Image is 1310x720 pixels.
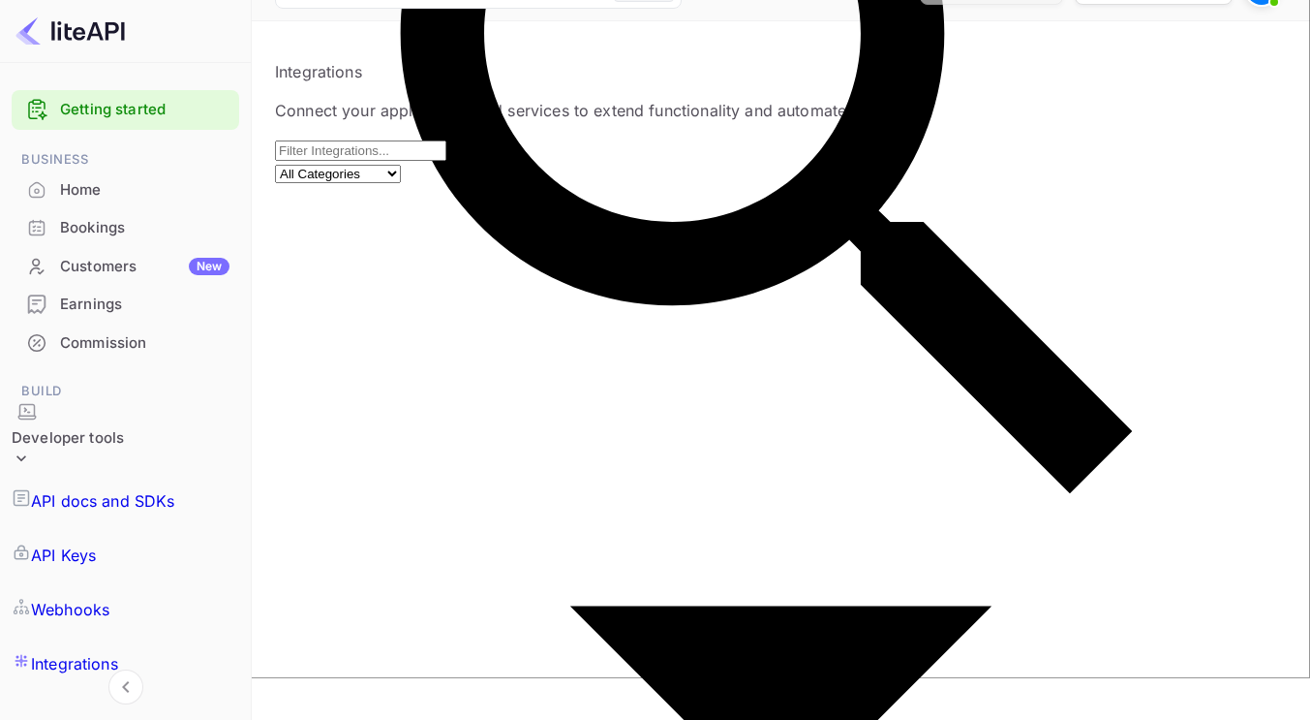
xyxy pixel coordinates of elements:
[12,248,239,284] a: CustomersNew
[12,474,239,528] a: API docs and SDKs
[12,248,239,286] div: CustomersNew
[12,209,239,245] a: Bookings
[275,141,446,161] input: Filter Integrations...
[60,217,229,239] div: Bookings
[12,528,239,582] a: API Keys
[60,99,229,121] a: Getting started
[31,652,118,675] p: Integrations
[12,582,239,637] a: Webhooks
[12,637,239,691] a: Integrations
[60,294,229,316] div: Earnings
[60,179,229,202] div: Home
[31,489,175,513] p: API docs and SDKs
[12,286,239,322] a: Earnings
[31,544,96,567] p: API Keys
[12,427,124,450] div: Developer tools
[12,325,239,362] div: Commission
[12,381,239,402] span: Build
[60,256,229,278] div: Customers
[12,172,239,207] a: Home
[12,149,239,171] span: Business
[60,332,229,355] div: Commission
[12,90,239,130] div: Getting started
[12,286,239,324] div: Earnings
[12,325,239,360] a: Commission
[12,172,239,209] div: Home
[189,258,229,275] div: New
[31,598,109,621] p: Webhooks
[12,402,124,475] div: Developer tools
[15,16,125,47] img: LiteAPI logo
[108,670,143,704] button: Collapse navigation
[12,209,239,247] div: Bookings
